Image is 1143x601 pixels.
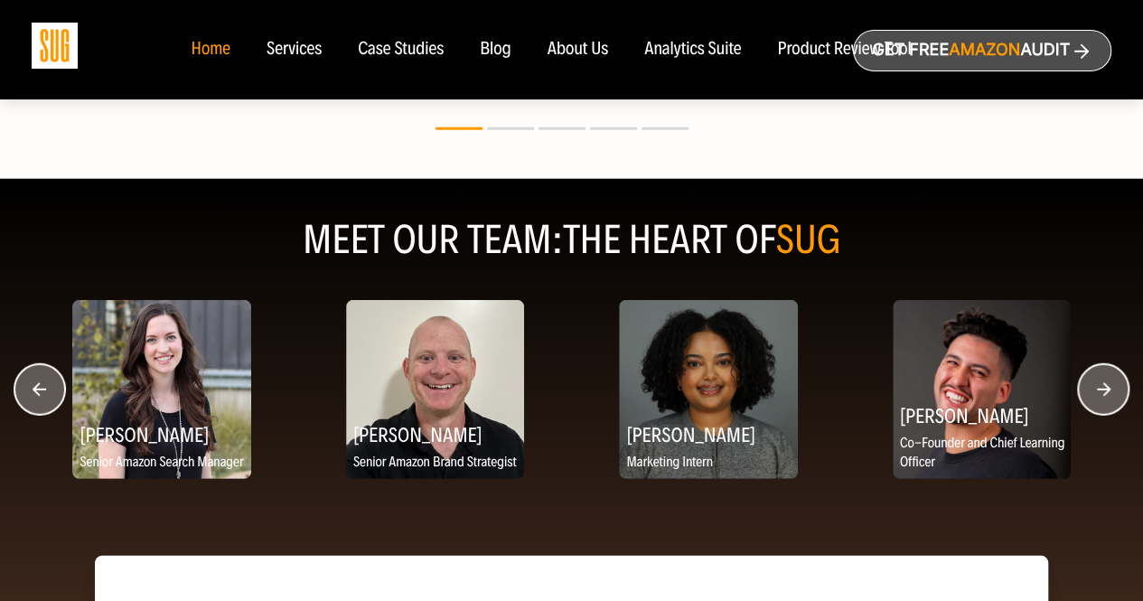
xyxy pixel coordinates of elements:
h2: [PERSON_NAME] [893,398,1071,433]
h2: [PERSON_NAME] [72,417,250,452]
img: Hanna Tekle, Marketing Intern [619,300,797,478]
h2: [PERSON_NAME] [619,417,797,452]
a: Product Review Tool [777,40,911,60]
img: Sug [32,23,78,69]
a: About Us [548,40,609,60]
p: Senior Amazon Search Manager [72,452,250,474]
a: Analytics Suite [644,40,741,60]
p: Marketing Intern [619,452,797,474]
img: Kortney Kay, Senior Amazon Brand Strategist [346,300,524,478]
p: Senior Amazon Brand Strategist [346,452,524,474]
span: Amazon [949,41,1020,60]
h2: [PERSON_NAME] [346,417,524,452]
a: Get freeAmazonAudit [853,30,1111,71]
a: Blog [480,40,511,60]
a: Case Studies [358,40,444,60]
a: Services [267,40,322,60]
span: SUG [776,216,841,264]
a: Home [191,40,230,60]
img: Rene Crandall, Senior Amazon Search Manager [72,300,250,478]
img: Daniel Tejada, Co-Founder and Chief Learning Officer [893,300,1071,478]
p: Co-Founder and Chief Learning Officer [893,433,1071,474]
